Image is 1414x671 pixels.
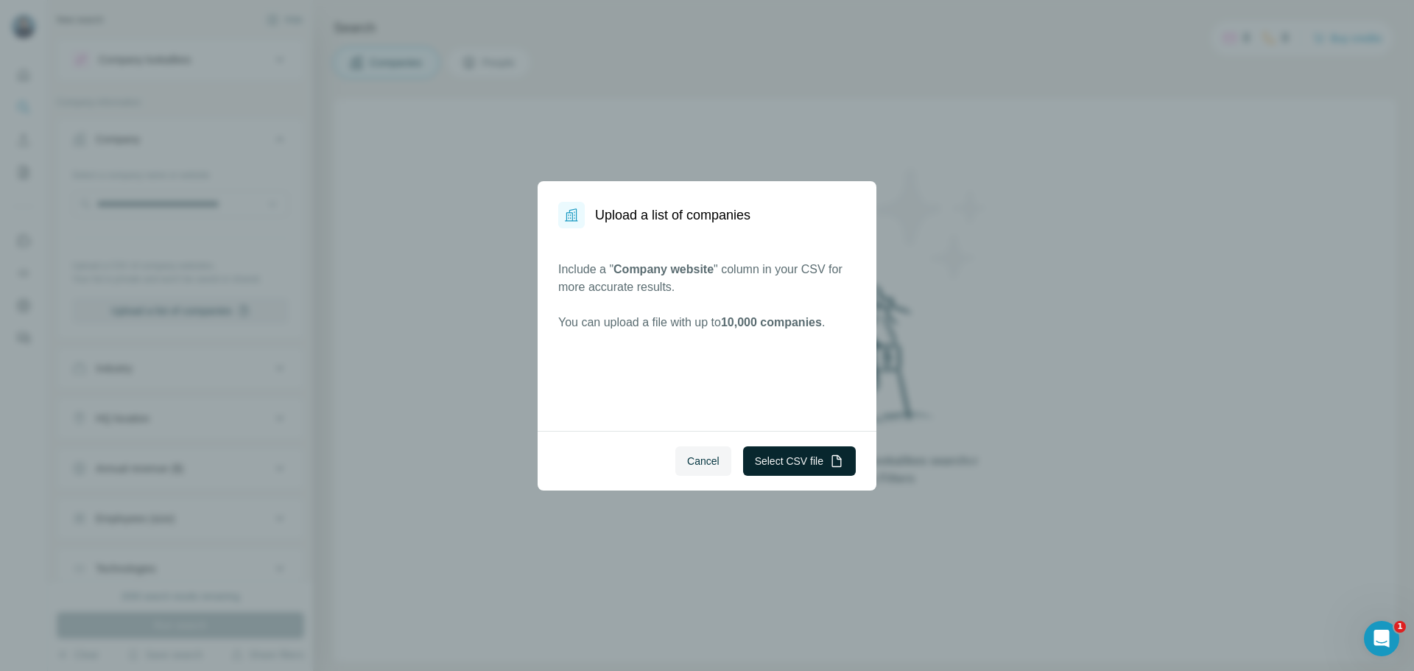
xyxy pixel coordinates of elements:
[613,263,714,275] span: Company website
[675,446,731,476] button: Cancel
[1394,621,1406,633] span: 1
[558,261,856,296] p: Include a " " column in your CSV for more accurate results.
[558,314,856,331] p: You can upload a file with up to .
[743,446,856,476] button: Select CSV file
[721,316,822,329] span: 10,000 companies
[1364,621,1399,656] iframe: Intercom live chat
[687,454,720,468] span: Cancel
[595,205,750,225] h1: Upload a list of companies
